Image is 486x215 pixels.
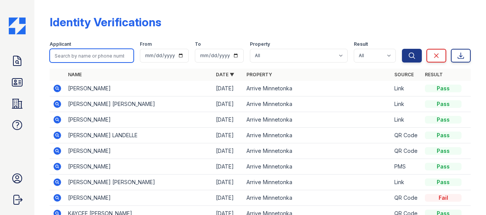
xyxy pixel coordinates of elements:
td: [DATE] [213,143,243,159]
div: Pass [425,147,462,155]
td: QR Code [391,128,422,143]
td: Link [391,175,422,190]
td: [DATE] [213,159,243,175]
img: CE_Icon_Blue-c292c112584629df590d857e76928e9f676e5b41ef8f769ba2f05ee15b207248.png [9,18,26,34]
td: Arrive Minnetonka [243,175,391,190]
td: [DATE] [213,128,243,143]
td: PMS [391,159,422,175]
td: Link [391,96,422,112]
td: Arrive Minnetonka [243,128,391,143]
td: Arrive Minnetonka [243,159,391,175]
td: Arrive Minnetonka [243,190,391,206]
td: [PERSON_NAME] [PERSON_NAME] [65,175,213,190]
div: Fail [425,194,462,202]
label: To [195,41,201,47]
a: Date ▼ [216,72,234,77]
td: QR Code [391,190,422,206]
td: [PERSON_NAME] [65,81,213,96]
td: [PERSON_NAME] [65,112,213,128]
td: Link [391,112,422,128]
div: Pass [425,85,462,92]
label: Applicant [50,41,71,47]
td: Arrive Minnetonka [243,96,391,112]
td: Arrive Minnetonka [243,112,391,128]
a: Source [394,72,414,77]
td: [DATE] [213,96,243,112]
td: [PERSON_NAME] [65,159,213,175]
div: Pass [425,178,462,186]
div: Identity Verifications [50,15,161,29]
td: [PERSON_NAME] [65,190,213,206]
td: [DATE] [213,112,243,128]
td: [DATE] [213,190,243,206]
td: [PERSON_NAME] [PERSON_NAME] [65,96,213,112]
label: From [140,41,152,47]
div: Pass [425,132,462,139]
input: Search by name or phone number [50,49,134,63]
td: [DATE] [213,175,243,190]
div: Pass [425,163,462,170]
td: QR Code [391,143,422,159]
td: [DATE] [213,81,243,96]
div: Pass [425,116,462,124]
td: [PERSON_NAME] [65,143,213,159]
td: Link [391,81,422,96]
td: [PERSON_NAME] LANDELLE [65,128,213,143]
label: Property [250,41,270,47]
a: Property [246,72,272,77]
td: Arrive Minnetonka [243,143,391,159]
label: Result [354,41,368,47]
td: Arrive Minnetonka [243,81,391,96]
a: Result [425,72,443,77]
div: Pass [425,100,462,108]
a: Name [68,72,82,77]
